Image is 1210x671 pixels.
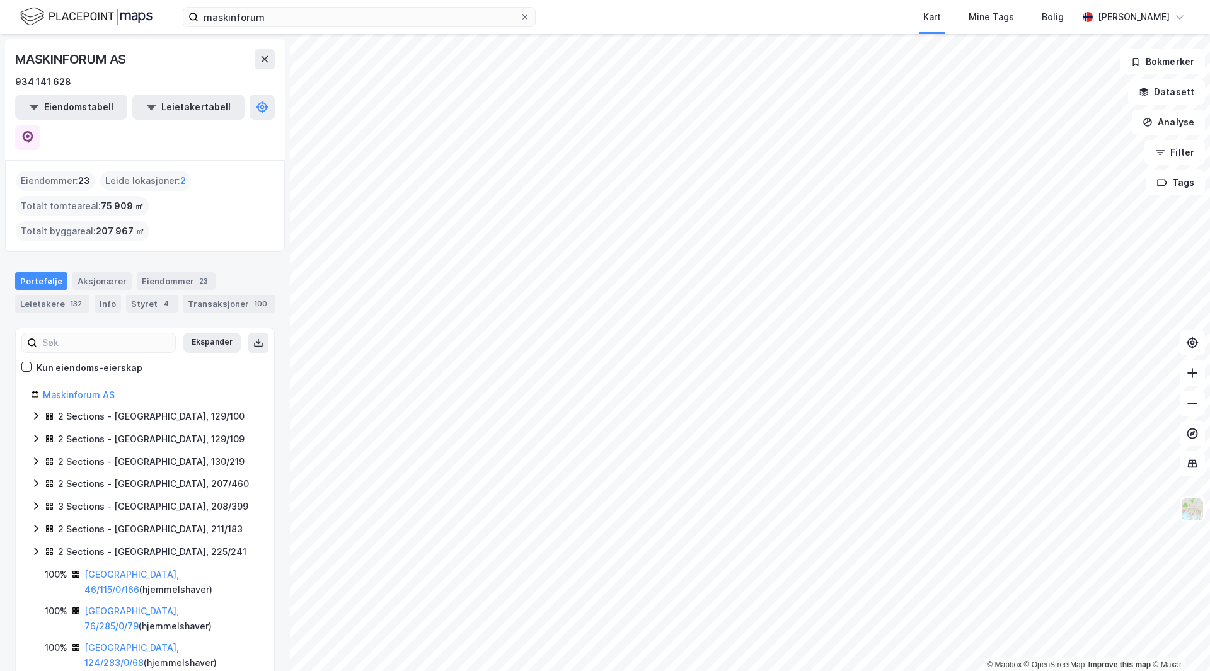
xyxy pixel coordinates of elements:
[58,454,245,469] div: 2 Sections - [GEOGRAPHIC_DATA], 130/219
[37,333,175,352] input: Søk
[45,640,67,655] div: 100%
[180,173,186,188] span: 2
[15,74,71,89] div: 934 141 628
[1180,497,1204,521] img: Z
[923,9,941,25] div: Kart
[58,522,243,537] div: 2 Sections - [GEOGRAPHIC_DATA], 211/183
[126,295,178,313] div: Styret
[43,389,115,400] a: Maskinforum AS
[37,360,142,376] div: Kun eiendoms-eierskap
[1120,49,1205,74] button: Bokmerker
[96,224,144,239] span: 207 967 ㎡
[1146,170,1205,195] button: Tags
[101,198,144,214] span: 75 909 ㎡
[15,49,129,69] div: MASKINFORUM AS
[197,275,210,287] div: 23
[78,173,90,188] span: 23
[199,8,520,26] input: Søk på adresse, matrikkel, gårdeiere, leietakere eller personer
[20,6,153,28] img: logo.f888ab2527a4732fd821a326f86c7f29.svg
[84,605,179,631] a: [GEOGRAPHIC_DATA], 76/285/0/79
[95,295,121,313] div: Info
[183,333,241,353] button: Ekspander
[1042,9,1064,25] div: Bolig
[132,95,245,120] button: Leietakertabell
[15,295,89,313] div: Leietakere
[72,272,132,290] div: Aksjonærer
[1024,660,1085,669] a: OpenStreetMap
[45,604,67,619] div: 100%
[84,569,179,595] a: [GEOGRAPHIC_DATA], 46/115/0/166
[969,9,1014,25] div: Mine Tags
[15,95,127,120] button: Eiendomstabell
[1088,660,1151,669] a: Improve this map
[58,544,246,559] div: 2 Sections - [GEOGRAPHIC_DATA], 225/241
[15,272,67,290] div: Portefølje
[84,642,179,668] a: [GEOGRAPHIC_DATA], 124/283/0/68
[251,297,270,310] div: 100
[58,476,249,491] div: 2 Sections - [GEOGRAPHIC_DATA], 207/460
[137,272,216,290] div: Eiendommer
[1128,79,1205,105] button: Datasett
[183,295,275,313] div: Transaksjoner
[987,660,1022,669] a: Mapbox
[84,604,259,634] div: ( hjemmelshaver )
[1132,110,1205,135] button: Analyse
[1147,611,1210,671] iframe: Chat Widget
[1098,9,1170,25] div: [PERSON_NAME]
[160,297,173,310] div: 4
[58,409,245,424] div: 2 Sections - [GEOGRAPHIC_DATA], 129/100
[84,567,259,597] div: ( hjemmelshaver )
[1147,611,1210,671] div: Kontrollprogram for chat
[84,640,259,670] div: ( hjemmelshaver )
[1144,140,1205,165] button: Filter
[58,432,245,447] div: 2 Sections - [GEOGRAPHIC_DATA], 129/109
[16,196,149,216] div: Totalt tomteareal :
[16,221,149,241] div: Totalt byggareal :
[58,499,248,514] div: 3 Sections - [GEOGRAPHIC_DATA], 208/399
[100,171,191,191] div: Leide lokasjoner :
[45,567,67,582] div: 100%
[67,297,84,310] div: 132
[16,171,95,191] div: Eiendommer :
